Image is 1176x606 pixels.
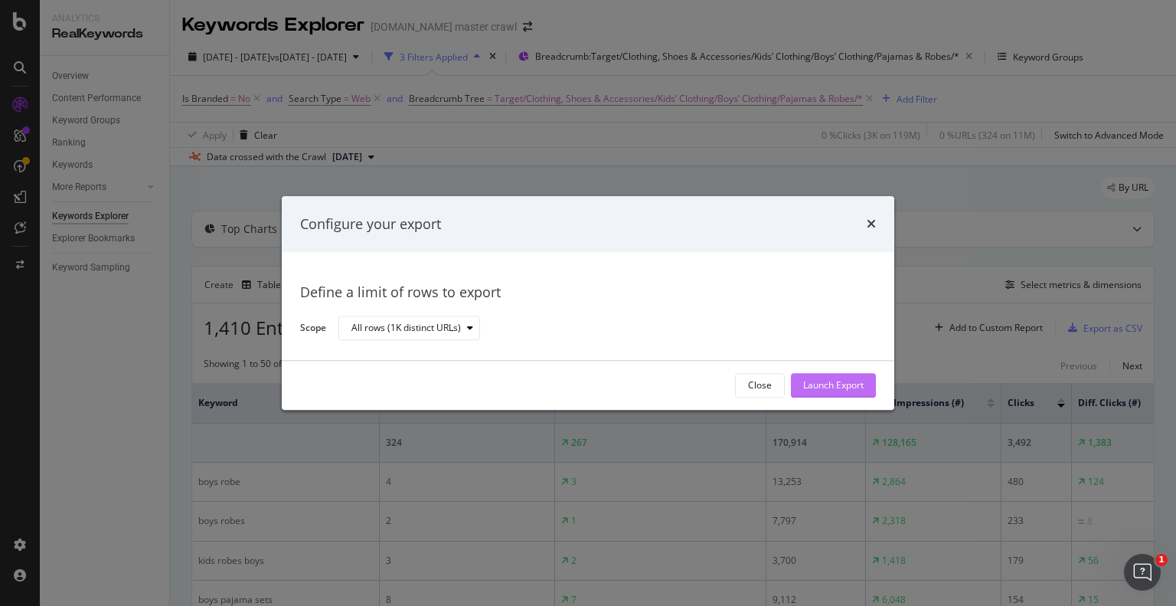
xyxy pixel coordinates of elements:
[338,316,480,341] button: All rows (1K distinct URLs)
[803,379,864,392] div: Launch Export
[1155,554,1168,566] span: 1
[300,215,441,234] div: Configure your export
[735,373,785,398] button: Close
[791,373,876,398] button: Launch Export
[1124,554,1161,591] iframe: Intercom live chat
[867,215,876,234] div: times
[282,196,894,410] div: modal
[351,324,461,333] div: All rows (1K distinct URLs)
[748,379,772,392] div: Close
[300,283,876,303] div: Define a limit of rows to export
[300,321,326,338] label: Scope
